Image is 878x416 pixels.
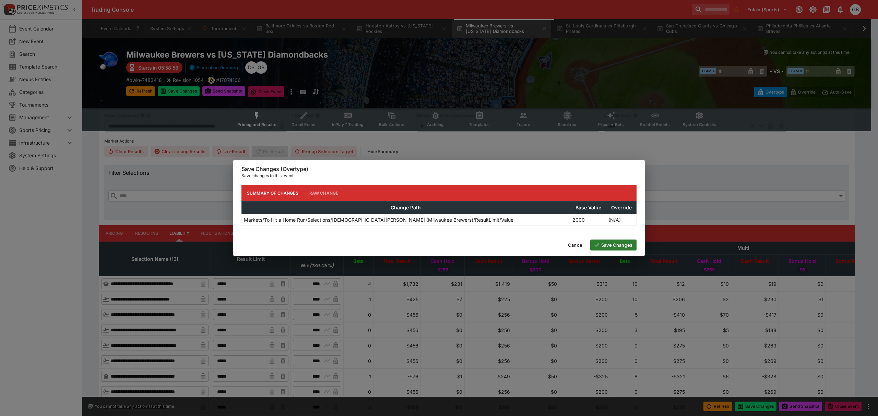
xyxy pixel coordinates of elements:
[606,214,637,226] td: (N/A)
[564,240,588,250] button: Cancel
[242,201,570,214] th: Change Path
[241,166,637,173] h6: Save Changes (Overtype)
[241,185,304,201] button: Summary of Changes
[304,185,344,201] button: Raw Change
[570,214,606,226] td: 2000
[590,240,637,250] button: Save Changes
[570,201,606,214] th: Base Value
[241,172,637,179] p: Save changes to this event.
[244,216,513,223] p: Markets/To Hit a Home Run/Selections/[DEMOGRAPHIC_DATA][PERSON_NAME] (Milwaukee Brewers)/ResultLi...
[606,201,637,214] th: Override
